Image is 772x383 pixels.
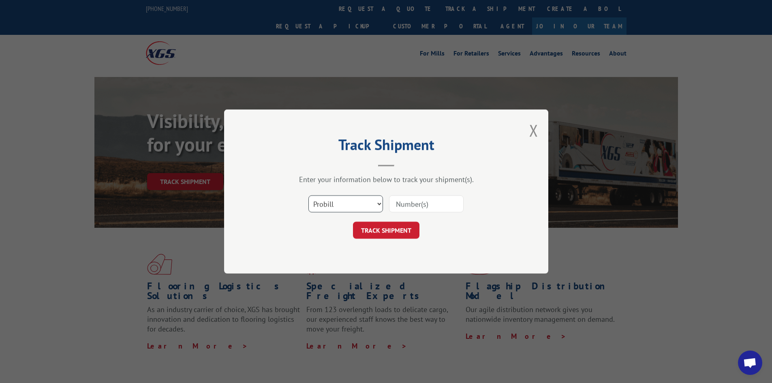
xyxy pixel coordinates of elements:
[738,351,762,375] a: Open chat
[353,222,419,239] button: TRACK SHIPMENT
[265,175,508,184] div: Enter your information below to track your shipment(s).
[389,195,464,212] input: Number(s)
[265,139,508,154] h2: Track Shipment
[529,120,538,141] button: Close modal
